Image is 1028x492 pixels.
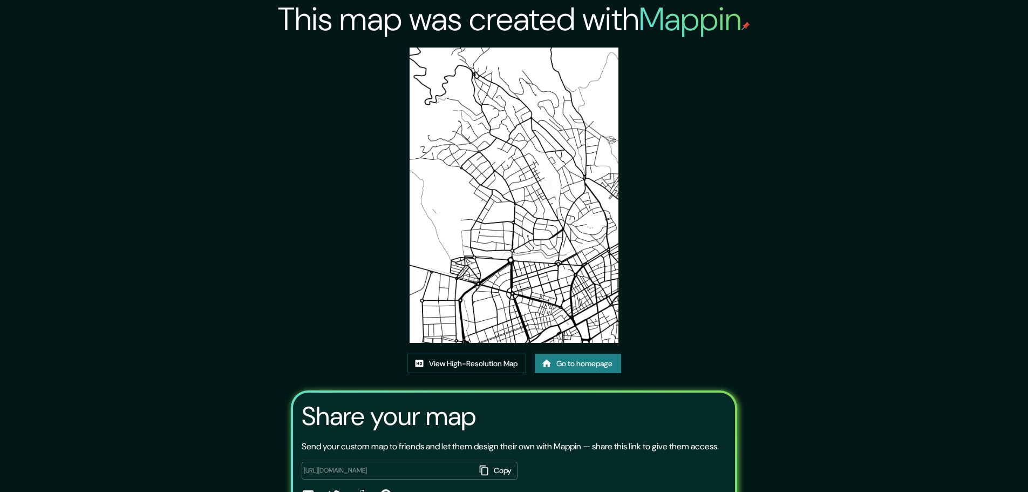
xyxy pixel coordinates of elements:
[475,462,518,480] button: Copy
[407,354,526,374] a: View High-Resolution Map
[302,440,719,453] p: Send your custom map to friends and let them design their own with Mappin — share this link to gi...
[302,401,476,432] h3: Share your map
[741,22,750,30] img: mappin-pin
[410,48,618,343] img: created-map
[535,354,621,374] a: Go to homepage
